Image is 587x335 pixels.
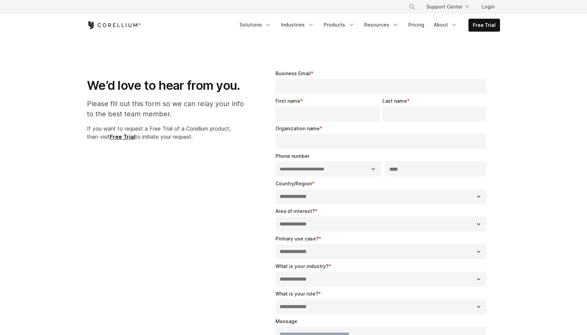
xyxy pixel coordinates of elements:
[383,98,407,104] span: Last name
[430,19,462,31] a: About
[275,181,312,186] span: Country/Region
[235,19,275,31] a: Solutions
[421,1,474,13] a: Support Center
[404,19,428,31] a: Pricing
[275,125,320,131] span: Organization name
[360,19,403,31] a: Resources
[401,1,500,13] div: Navigation Menu
[275,153,309,159] span: Phone number
[110,133,135,140] a: Free Trial
[275,208,315,214] span: Area of interest?
[87,99,251,119] p: Please fill out this form so we can relay your info to the best team member.
[235,19,500,32] div: Navigation Menu
[469,19,500,31] a: Free Trial
[275,291,318,297] span: What is your role?
[406,1,418,13] button: Search
[275,236,319,241] span: Primary use case?
[87,21,141,29] a: Corellium Home
[275,263,328,269] span: What is your industry?
[275,318,297,324] span: Message
[277,19,318,31] a: Industries
[275,98,300,104] span: First name
[320,19,359,31] a: Products
[87,124,251,141] p: If you want to request a Free Trial of a Corellium product, then visit to initiate your request.
[476,1,500,13] a: Login
[87,78,251,93] h1: We’d love to hear from you.
[275,70,311,76] span: Business Email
